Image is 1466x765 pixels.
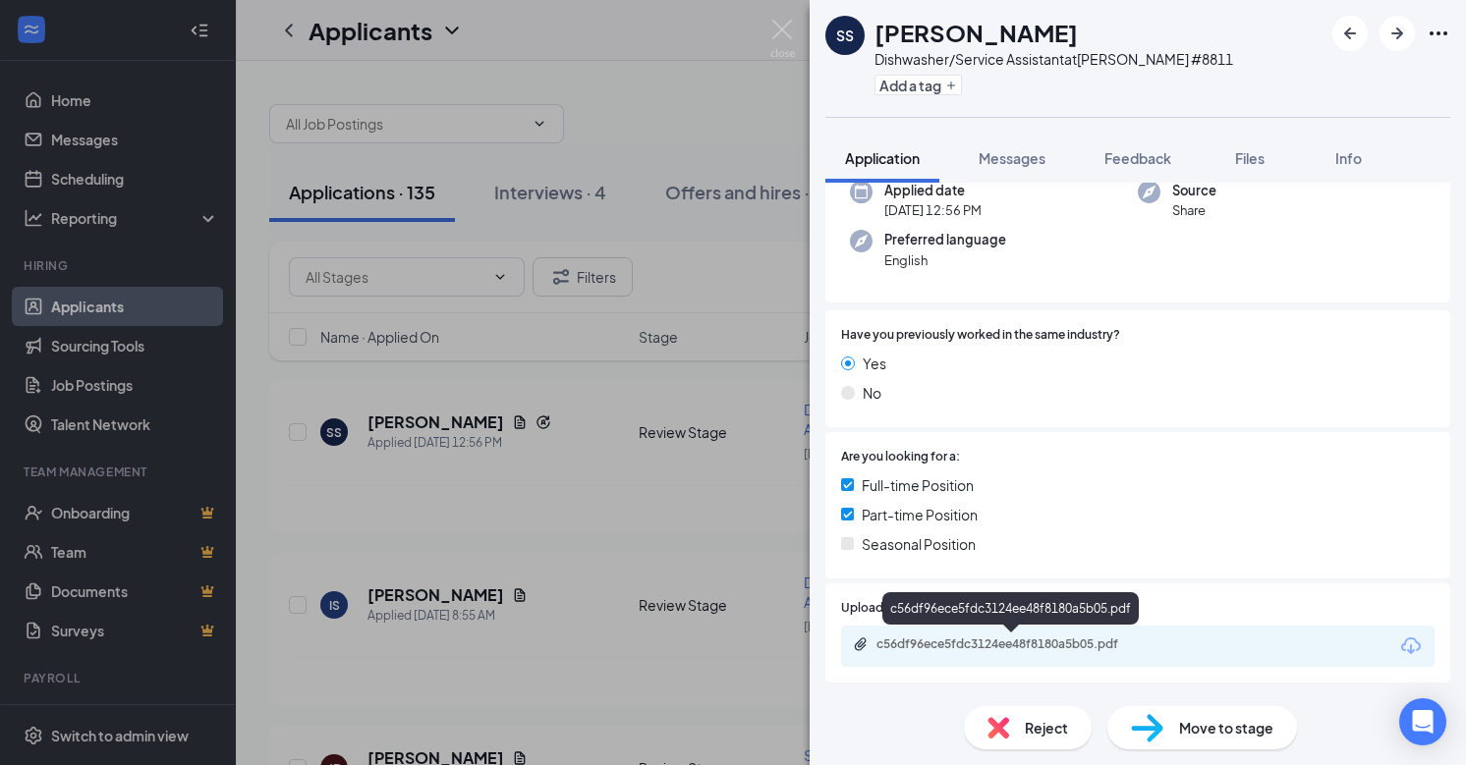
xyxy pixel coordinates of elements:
[862,504,978,525] span: Part-time Position
[884,230,1006,249] span: Preferred language
[1172,200,1216,220] span: Share
[862,474,974,496] span: Full-time Position
[836,26,854,45] div: SS
[845,149,920,167] span: Application
[853,636,869,652] svg: Paperclip
[1399,698,1446,745] div: Open Intercom Messenger
[1338,22,1362,45] svg: ArrowLeftNew
[1332,16,1368,51] button: ArrowLeftNew
[863,382,881,404] span: No
[882,592,1139,625] div: c56df96ece5fdc3124ee48f8180a5b05.pdf
[979,149,1045,167] span: Messages
[1335,149,1362,167] span: Info
[863,353,886,374] span: Yes
[1399,634,1423,658] svg: Download
[874,75,962,95] button: PlusAdd a tag
[884,200,982,220] span: [DATE] 12:56 PM
[862,533,976,555] span: Seasonal Position
[884,250,1006,270] span: English
[1172,181,1216,200] span: Source
[841,448,960,466] span: Are you looking for a:
[1427,22,1450,45] svg: Ellipses
[841,326,1120,345] span: Have you previously worked in the same industry?
[1179,717,1273,738] span: Move to stage
[874,49,1233,69] div: Dishwasher/Service Assistant at [PERSON_NAME] #8811
[1385,22,1409,45] svg: ArrowRight
[874,16,1078,49] h1: [PERSON_NAME]
[876,636,1152,652] div: c56df96ece5fdc3124ee48f8180a5b05.pdf
[884,181,982,200] span: Applied date
[945,80,957,91] svg: Plus
[841,599,930,618] span: Upload Resume
[1104,149,1171,167] span: Feedback
[853,636,1171,655] a: Paperclipc56df96ece5fdc3124ee48f8180a5b05.pdf
[1380,16,1415,51] button: ArrowRight
[1235,149,1265,167] span: Files
[1025,717,1068,738] span: Reject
